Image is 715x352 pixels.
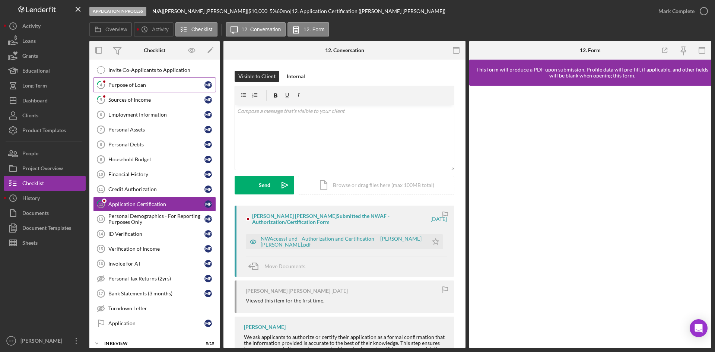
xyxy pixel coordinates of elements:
text: HZ [9,339,14,343]
button: Mark Complete [651,4,711,19]
div: Purpose of Loan [108,82,204,88]
div: 5 % [270,8,277,14]
a: 11Credit AuthorizationMP [93,182,216,197]
div: Sheets [22,235,38,252]
label: Overview [105,26,127,32]
a: 5Sources of IncomeMP [93,92,216,107]
div: M P [204,290,212,297]
iframe: Lenderfit form [477,93,705,341]
div: 12. Conversation [325,47,364,53]
tspan: 16 [98,261,103,266]
div: Personal Demographics - For Reporting Purposes Only [108,213,204,225]
div: In Review [104,341,196,346]
tspan: 9 [100,157,102,162]
div: Invoice for AT [108,261,204,267]
tspan: 4 [100,82,102,87]
span: $10,000 [248,8,267,14]
div: Visible to Client [238,71,276,82]
div: M P [204,320,212,327]
tspan: 15 [98,247,103,251]
tspan: 5 [100,97,102,102]
div: M P [204,215,212,223]
div: 12. Form [580,47,601,53]
button: Move Documents [246,257,313,276]
div: [PERSON_NAME] [PERSON_NAME] Submitted the NWAF - Authorization/Certification Form [252,213,429,225]
b: N/A [152,8,162,14]
div: Checklist [144,47,165,53]
div: [PERSON_NAME] [PERSON_NAME] | [163,8,248,14]
div: Viewed this item for the first time. [246,298,324,304]
time: 2025-09-13 06:22 [430,216,447,222]
div: ID Verification [108,231,204,237]
div: Application In Process [89,7,146,16]
div: Internal [287,71,305,82]
time: 2025-09-13 06:21 [331,288,348,294]
div: Application Certification [108,201,204,207]
a: 12Application CertificationMP [93,197,216,212]
tspan: 14 [98,232,103,236]
button: Sheets [4,235,86,250]
div: Personal Assets [108,127,204,133]
tspan: 17 [98,291,103,296]
button: NWAccessFund - Authorization and Certification -- [PERSON_NAME] [PERSON_NAME].pdf [246,234,443,249]
a: Turndown Letter [93,301,216,316]
a: 6Employment InformationMP [93,107,216,122]
tspan: 8 [100,142,102,147]
div: Financial History [108,171,204,177]
tspan: 13 [98,217,103,221]
a: 10Financial HistoryMP [93,167,216,182]
div: [PERSON_NAME] [19,333,67,350]
div: M P [204,200,212,208]
div: Invite Co-Applicants to Application [108,67,216,73]
a: ApplicationMP [93,316,216,331]
button: Checklist [175,22,217,37]
button: Internal [283,71,309,82]
a: Personal Tax Returns (2yrs)MP [93,271,216,286]
div: Household Budget [108,156,204,162]
button: 12. Conversation [226,22,286,37]
tspan: 11 [98,187,103,191]
a: 4Purpose of LoanMP [93,77,216,92]
div: M P [204,96,212,104]
div: NWAccessFund - Authorization and Certification -- [PERSON_NAME] [PERSON_NAME].pdf [261,236,425,248]
div: M P [204,126,212,133]
tspan: 6 [100,112,102,117]
div: Open Intercom Messenger [690,319,708,337]
a: 8Personal DebtsMP [93,137,216,152]
div: Turndown Letter [108,305,216,311]
div: M P [204,245,212,253]
div: Sources of Income [108,97,204,103]
div: M P [204,111,212,118]
button: 12. Form [287,22,329,37]
tspan: 12 [99,202,103,206]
